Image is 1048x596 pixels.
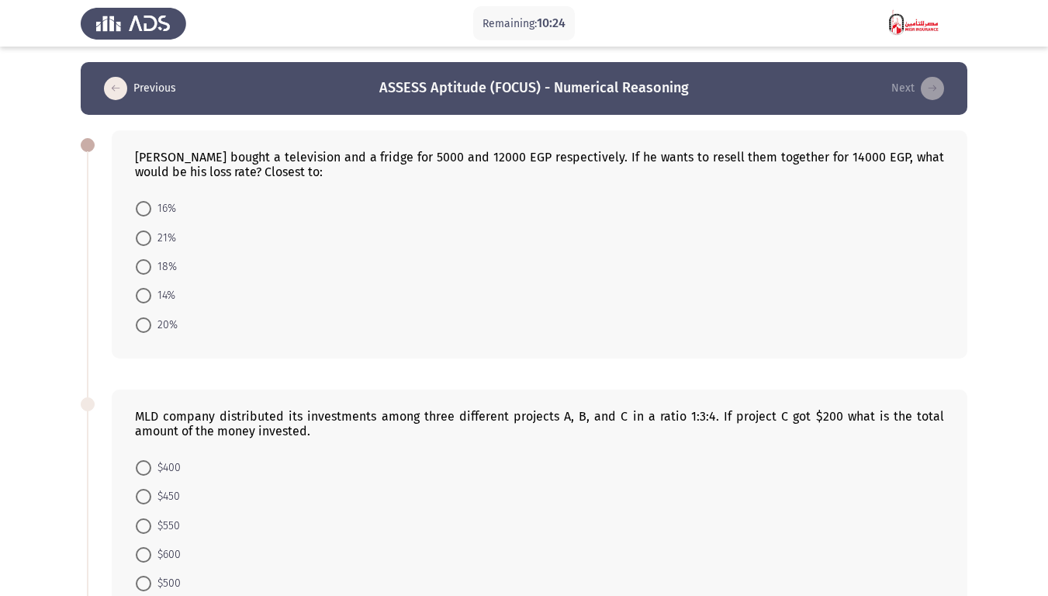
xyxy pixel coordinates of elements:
[151,459,181,477] span: $400
[482,14,566,33] p: Remaining:
[99,76,181,101] button: load previous page
[151,229,176,248] span: 21%
[862,2,967,45] img: Assessment logo of MIC - BA Focus 6 Module Assessment (EN/AR) - Tue Feb 21
[379,78,689,98] h3: ASSESS Aptitude (FOCUS) - Numerical Reasoning
[135,409,944,438] div: MLD company distributed its investments among three different projects A, B, and C in a ratio 1:3...
[887,76,949,101] button: load next page
[151,546,181,564] span: $600
[151,286,175,305] span: 14%
[151,487,180,506] span: $450
[81,2,186,45] img: Assess Talent Management logo
[151,258,177,276] span: 18%
[537,16,566,30] span: 10:24
[135,150,944,179] div: [PERSON_NAME] bought a television and a fridge for 5000 and 12000 EGP respectively. If he wants t...
[151,574,181,593] span: $500
[151,517,180,535] span: $550
[151,199,176,218] span: 16%
[151,316,178,334] span: 20%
